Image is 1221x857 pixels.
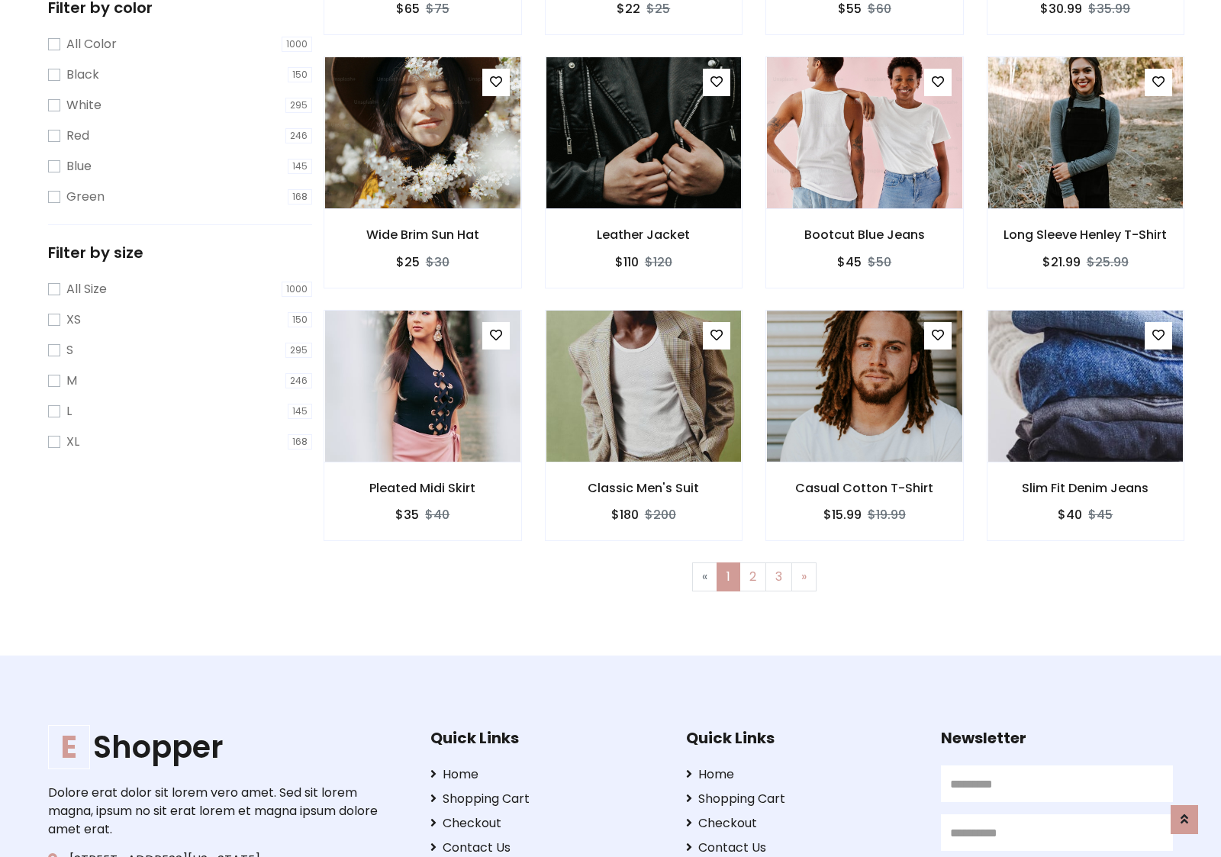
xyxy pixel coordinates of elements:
[66,402,72,420] label: L
[48,729,382,765] a: EShopper
[396,255,420,269] h6: $25
[285,343,312,358] span: 295
[48,243,312,262] h5: Filter by size
[739,562,766,591] a: 2
[1042,255,1081,269] h6: $21.99
[288,189,312,205] span: 168
[868,253,891,271] del: $50
[546,481,743,495] h6: Classic Men's Suit
[285,98,312,113] span: 295
[686,814,918,833] a: Checkout
[396,2,420,16] h6: $65
[430,790,662,808] a: Shopping Cart
[686,765,918,784] a: Home
[430,765,662,784] a: Home
[66,433,79,451] label: XL
[66,311,81,329] label: XS
[324,481,521,495] h6: Pleated Midi Skirt
[395,507,419,522] h6: $35
[66,188,105,206] label: Green
[285,128,312,143] span: 246
[617,2,640,16] h6: $22
[766,227,963,242] h6: Bootcut Blue Jeans
[645,506,676,524] del: $200
[686,790,918,808] a: Shopping Cart
[48,784,382,839] p: Dolore erat dolor sit lorem vero amet. Sed sit lorem magna, ipsum no sit erat lorem et magna ipsu...
[1040,2,1082,16] h6: $30.99
[285,373,312,388] span: 246
[611,507,639,522] h6: $180
[615,255,639,269] h6: $110
[66,341,73,359] label: S
[66,127,89,145] label: Red
[66,372,77,390] label: M
[1087,253,1129,271] del: $25.99
[324,227,521,242] h6: Wide Brim Sun Hat
[66,66,99,84] label: Black
[837,255,862,269] h6: $45
[823,507,862,522] h6: $15.99
[335,562,1173,591] nav: Page navigation
[66,280,107,298] label: All Size
[765,562,792,591] a: 3
[645,253,672,271] del: $120
[801,568,807,585] span: »
[66,35,117,53] label: All Color
[766,481,963,495] h6: Casual Cotton T-Shirt
[288,312,312,327] span: 150
[430,814,662,833] a: Checkout
[282,37,312,52] span: 1000
[430,729,662,747] h5: Quick Links
[941,729,1173,747] h5: Newsletter
[987,227,1184,242] h6: Long Sleeve Henley T-Shirt
[288,67,312,82] span: 150
[66,157,92,176] label: Blue
[426,253,449,271] del: $30
[838,2,862,16] h6: $55
[1058,507,1082,522] h6: $40
[425,506,449,524] del: $40
[546,227,743,242] h6: Leather Jacket
[868,506,906,524] del: $19.99
[288,434,312,449] span: 168
[686,729,918,747] h5: Quick Links
[48,729,382,765] h1: Shopper
[66,96,101,114] label: White
[717,562,740,591] a: 1
[791,562,817,591] a: Next
[288,404,312,419] span: 145
[282,282,312,297] span: 1000
[288,159,312,174] span: 145
[430,839,662,857] a: Contact Us
[48,725,90,769] span: E
[686,839,918,857] a: Contact Us
[1088,506,1113,524] del: $45
[987,481,1184,495] h6: Slim Fit Denim Jeans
